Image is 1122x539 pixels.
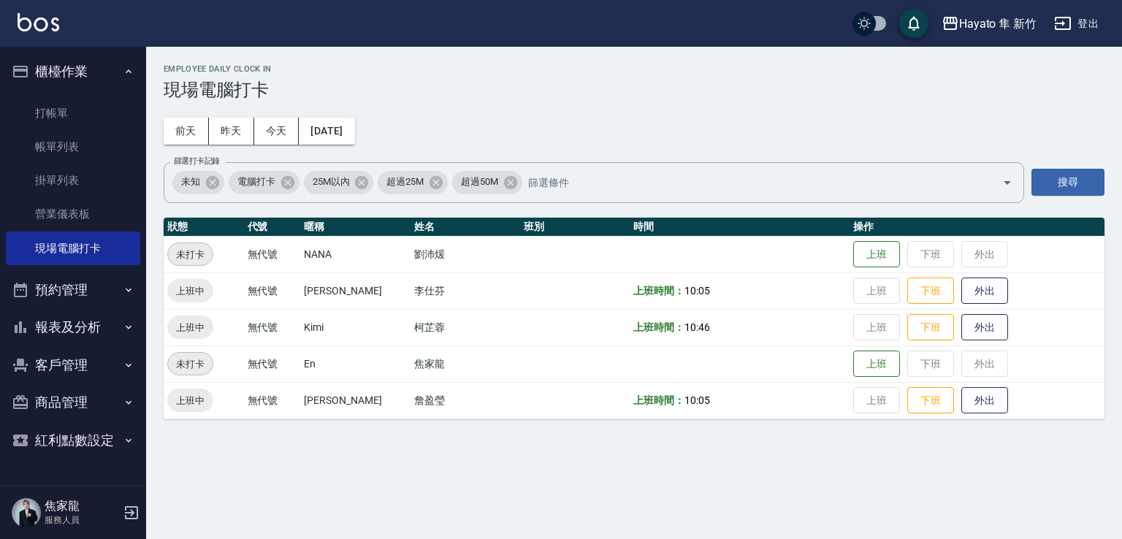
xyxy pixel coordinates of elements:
[633,285,684,297] b: 上班時間：
[411,218,520,237] th: 姓名
[378,171,448,194] div: 超過25M
[1031,169,1104,196] button: 搜尋
[630,218,850,237] th: 時間
[6,271,140,309] button: 預約管理
[684,394,710,406] span: 10:05
[167,283,213,299] span: 上班中
[164,64,1104,74] h2: Employee Daily Clock In
[300,309,410,345] td: Kimi
[164,80,1104,100] h3: 現場電腦打卡
[254,118,299,145] button: 今天
[244,382,301,418] td: 無代號
[6,96,140,130] a: 打帳單
[244,218,301,237] th: 代號
[167,393,213,408] span: 上班中
[300,218,410,237] th: 暱稱
[907,314,954,341] button: 下班
[168,356,213,372] span: 未打卡
[6,130,140,164] a: 帳單列表
[996,171,1019,194] button: Open
[172,171,224,194] div: 未知
[524,169,977,195] input: 篩選條件
[411,236,520,272] td: 劉沛煖
[853,241,900,268] button: 上班
[6,197,140,231] a: 營業儀表板
[684,285,710,297] span: 10:05
[229,171,299,194] div: 電腦打卡
[299,118,354,145] button: [DATE]
[961,278,1008,305] button: 外出
[6,383,140,421] button: 商品管理
[411,309,520,345] td: 柯芷蓉
[411,345,520,382] td: 焦家龍
[209,118,254,145] button: 昨天
[411,382,520,418] td: 詹盈瑩
[899,9,928,38] button: save
[959,15,1037,33] div: Hayato 隼 新竹
[300,382,410,418] td: [PERSON_NAME]
[18,13,59,31] img: Logo
[6,421,140,459] button: 紅利點數設定
[378,175,432,189] span: 超過25M
[961,387,1008,414] button: 外出
[164,218,244,237] th: 狀態
[850,218,1104,237] th: 操作
[411,272,520,309] td: 李仕芬
[167,320,213,335] span: 上班中
[684,321,710,333] span: 10:46
[1048,10,1104,37] button: 登出
[936,9,1042,39] button: Hayato 隼 新竹
[853,351,900,378] button: 上班
[520,218,630,237] th: 班別
[6,308,140,346] button: 報表及分析
[229,175,284,189] span: 電腦打卡
[244,309,301,345] td: 無代號
[6,164,140,197] a: 掛單列表
[907,387,954,414] button: 下班
[300,345,410,382] td: En
[174,156,220,167] label: 篩選打卡記錄
[172,175,209,189] span: 未知
[244,272,301,309] td: 無代號
[12,498,41,527] img: Person
[164,118,209,145] button: 前天
[304,175,359,189] span: 25M以內
[633,394,684,406] b: 上班時間：
[6,346,140,384] button: 客戶管理
[304,171,374,194] div: 25M以內
[300,272,410,309] td: [PERSON_NAME]
[452,171,522,194] div: 超過50M
[961,314,1008,341] button: 外出
[45,499,119,513] h5: 焦家龍
[300,236,410,272] td: NANA
[452,175,507,189] span: 超過50M
[6,232,140,265] a: 現場電腦打卡
[168,247,213,262] span: 未打卡
[244,345,301,382] td: 無代號
[45,513,119,527] p: 服務人員
[244,236,301,272] td: 無代號
[633,321,684,333] b: 上班時間：
[6,53,140,91] button: 櫃檯作業
[907,278,954,305] button: 下班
